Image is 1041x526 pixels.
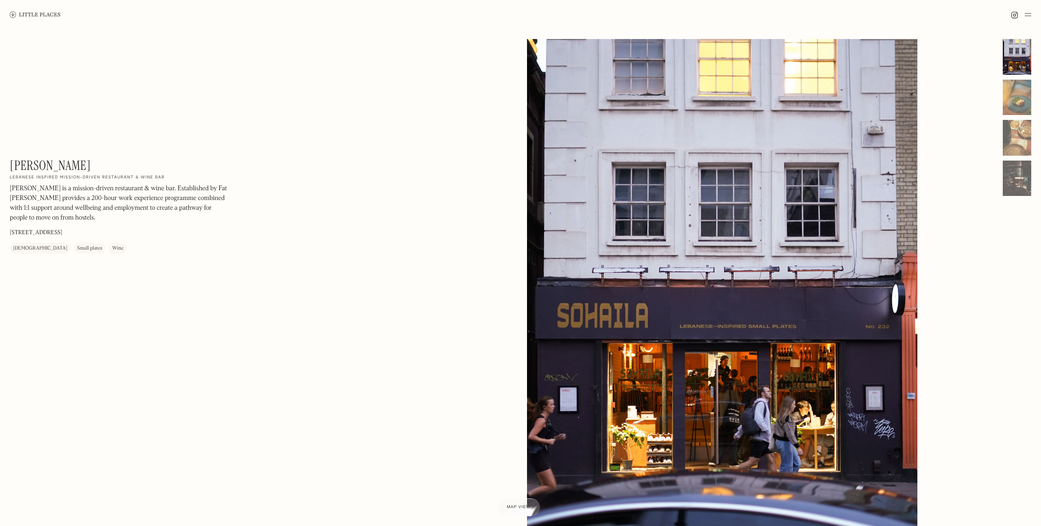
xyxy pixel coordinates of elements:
[497,498,540,516] a: Map view
[13,245,68,253] div: [DEMOGRAPHIC_DATA]
[10,175,165,181] h2: Lebanese inspired mission-driven restaurant & wine bar
[10,158,91,173] h1: [PERSON_NAME]
[77,245,102,253] div: Small plates
[10,229,62,237] p: [STREET_ADDRESS]
[10,184,229,223] p: [PERSON_NAME] is a mission-driven restaurant & wine bar. Established by Fat [PERSON_NAME] provide...
[112,245,123,253] div: Wine
[507,505,531,509] span: Map view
